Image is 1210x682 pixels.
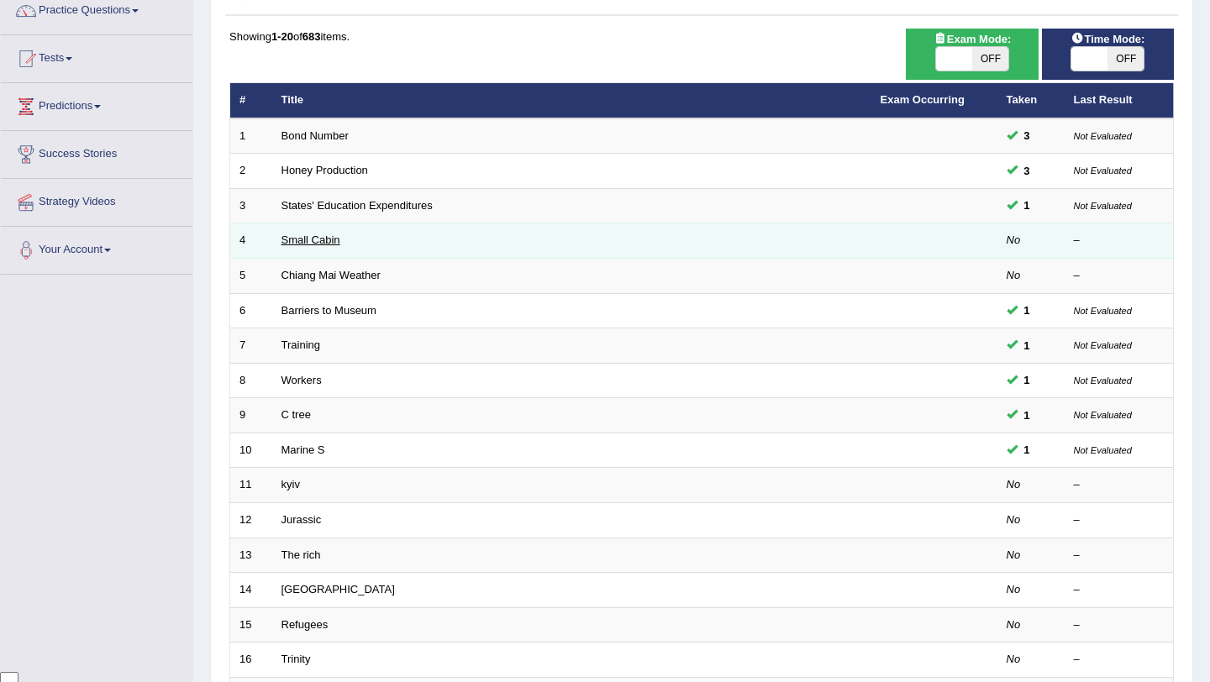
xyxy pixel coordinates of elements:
[881,93,965,106] a: Exam Occurring
[1007,478,1021,491] em: No
[906,29,1038,80] div: Show exams occurring in exams
[281,269,381,281] a: Chiang Mai Weather
[281,164,368,176] a: Honey Production
[230,328,272,364] td: 7
[1,83,192,125] a: Predictions
[1074,165,1132,176] small: Not Evaluated
[281,129,349,142] a: Bond Number
[281,548,321,561] a: The rich
[1007,618,1021,631] em: No
[281,408,311,421] a: C tree
[1018,302,1037,319] span: You can still take this question
[1064,30,1151,48] span: Time Mode:
[281,443,325,456] a: Marine S
[1007,653,1021,665] em: No
[230,607,272,643] td: 15
[230,223,272,259] td: 4
[1074,233,1165,249] div: –
[1074,617,1165,633] div: –
[1007,233,1021,246] em: No
[230,293,272,328] td: 6
[230,118,272,154] td: 1
[1074,548,1165,564] div: –
[972,47,1008,71] span: OFF
[281,199,433,212] a: States' Education Expenditures
[1018,127,1037,144] span: You can still take this question
[230,433,272,468] td: 10
[1007,583,1021,595] em: No
[230,643,272,678] td: 16
[281,583,395,595] a: [GEOGRAPHIC_DATA]
[230,259,272,294] td: 5
[1074,375,1132,386] small: Not Evaluated
[281,304,376,317] a: Barriers to Museum
[1074,445,1132,455] small: Not Evaluated
[230,154,272,189] td: 2
[1074,131,1132,141] small: Not Evaluated
[1107,47,1144,71] span: OFF
[1074,201,1132,211] small: Not Evaluated
[281,338,320,351] a: Training
[1007,548,1021,561] em: No
[1018,441,1037,459] span: You can still take this question
[1074,652,1165,668] div: –
[1,227,192,269] a: Your Account
[1018,407,1037,424] span: You can still take this question
[927,30,1018,48] span: Exam Mode:
[1074,306,1132,316] small: Not Evaluated
[997,83,1065,118] th: Taken
[1074,582,1165,598] div: –
[1,35,192,77] a: Tests
[230,502,272,538] td: 12
[1,179,192,221] a: Strategy Videos
[230,188,272,223] td: 3
[230,83,272,118] th: #
[1018,162,1037,180] span: You can still take this question
[271,30,293,43] b: 1-20
[230,538,272,573] td: 13
[1074,268,1165,284] div: –
[229,29,1174,45] div: Showing of items.
[1018,197,1037,214] span: You can still take this question
[230,398,272,433] td: 9
[281,618,329,631] a: Refugees
[281,513,322,526] a: Jurassic
[302,30,321,43] b: 683
[1074,340,1132,350] small: Not Evaluated
[1074,410,1132,420] small: Not Evaluated
[1074,477,1165,493] div: –
[230,468,272,503] td: 11
[230,363,272,398] td: 8
[1018,371,1037,389] span: You can still take this question
[281,653,311,665] a: Trinity
[1018,337,1037,354] span: You can still take this question
[281,374,322,386] a: Workers
[281,233,340,246] a: Small Cabin
[272,83,871,118] th: Title
[1007,269,1021,281] em: No
[1007,513,1021,526] em: No
[1074,512,1165,528] div: –
[230,573,272,608] td: 14
[1065,83,1174,118] th: Last Result
[281,478,300,491] a: kyiv
[1,131,192,173] a: Success Stories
